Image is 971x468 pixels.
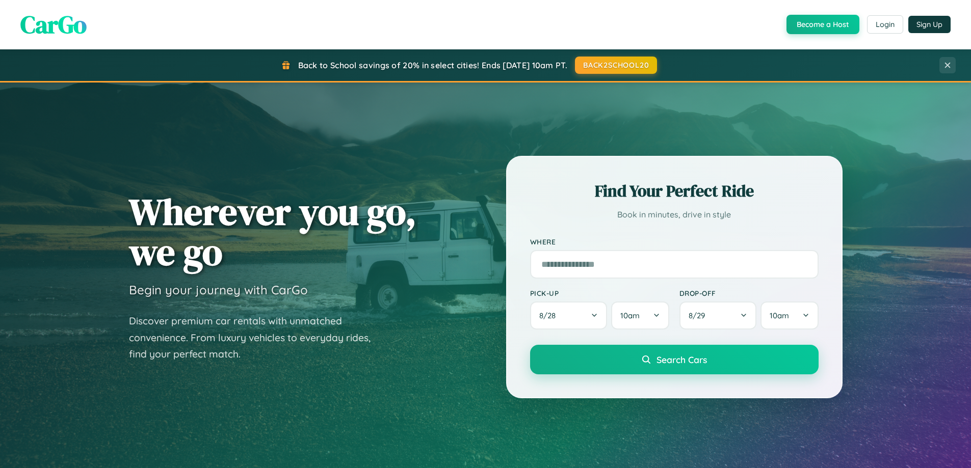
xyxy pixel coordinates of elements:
button: Sign Up [908,16,951,33]
h2: Find Your Perfect Ride [530,180,819,202]
button: 10am [760,301,818,329]
label: Drop-off [679,289,819,297]
span: Search Cars [657,354,707,365]
button: 8/28 [530,301,608,329]
button: Login [867,15,903,34]
span: 8 / 29 [689,311,710,320]
span: 8 / 28 [539,311,561,320]
button: Search Cars [530,345,819,374]
span: CarGo [20,8,87,41]
p: Discover premium car rentals with unmatched convenience. From luxury vehicles to everyday rides, ... [129,313,384,363]
p: Book in minutes, drive in style [530,207,819,222]
label: Pick-up [530,289,669,297]
label: Where [530,237,819,246]
button: 10am [611,301,669,329]
h1: Wherever you go, we go [129,191,416,272]
h3: Begin your journey with CarGo [129,282,308,297]
button: Become a Host [786,15,859,34]
button: BACK2SCHOOL20 [575,57,657,74]
span: Back to School savings of 20% in select cities! Ends [DATE] 10am PT. [298,60,567,70]
span: 10am [620,311,640,320]
span: 10am [770,311,789,320]
button: 8/29 [679,301,757,329]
